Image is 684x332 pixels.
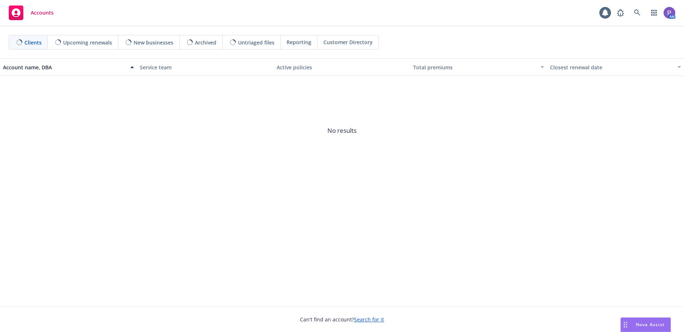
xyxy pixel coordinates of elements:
a: Switch app [647,5,661,20]
span: Reporting [287,38,311,46]
button: Active policies [274,58,411,76]
a: Search for it [354,316,384,323]
div: Drag to move [621,318,630,332]
span: Upcoming renewals [63,39,112,46]
span: Customer Directory [323,38,373,46]
button: Closest renewal date [547,58,684,76]
div: Total premiums [413,63,536,71]
span: Clients [24,39,42,46]
span: Accounts [31,10,54,16]
a: Report a Bug [613,5,628,20]
img: photo [664,7,675,19]
div: Account name, DBA [3,63,126,71]
span: Untriaged files [238,39,274,46]
button: Nova Assist [620,317,671,332]
span: Can't find an account? [300,316,384,323]
div: Service team [140,63,271,71]
div: Active policies [277,63,408,71]
button: Total premiums [410,58,547,76]
span: New businesses [134,39,173,46]
span: Archived [195,39,216,46]
div: Closest renewal date [550,63,673,71]
a: Accounts [6,3,57,23]
a: Search [630,5,645,20]
button: Service team [137,58,274,76]
span: Nova Assist [636,321,665,328]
